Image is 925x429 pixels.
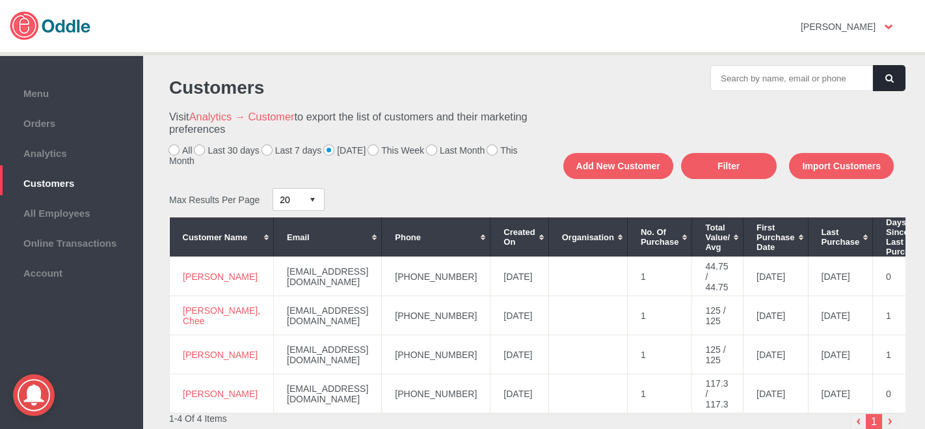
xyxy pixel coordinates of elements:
td: [DATE] [808,374,873,413]
th: Organisation [548,217,627,256]
span: Analytics [7,145,137,159]
label: This Month [169,145,518,166]
td: 44.75 / 44.75 [692,257,744,296]
td: [PHONE_NUMBER] [382,374,490,413]
button: Filter [681,153,777,179]
td: [DATE] [490,335,548,374]
a: [PERSON_NAME] [183,271,258,282]
span: Account [7,264,137,279]
a: [PERSON_NAME] [183,350,258,360]
label: All [169,145,193,156]
th: Created On [490,217,548,256]
h3: Visit to export the list of customers and their marketing preferences [169,111,528,135]
th: Last Purchase [808,217,873,256]
th: Phone [382,217,490,256]
td: [DATE] [490,296,548,335]
th: Customer Name [170,217,274,256]
td: [EMAIL_ADDRESS][DOMAIN_NAME] [274,335,382,374]
td: 1 [627,374,692,413]
td: [PHONE_NUMBER] [382,296,490,335]
span: Max Results Per Page [169,195,260,205]
td: [DATE] [808,335,873,374]
th: Total Value/ Avg [692,217,744,256]
label: [DATE] [324,145,366,156]
button: Add New Customer [563,153,673,179]
span: 1-4 Of 4 Items [169,413,227,424]
label: This Week [368,145,424,156]
button: Import Customers [789,153,894,179]
span: Online Transactions [7,234,137,249]
td: 1 [627,335,692,374]
td: [DATE] [490,374,548,413]
td: 117.3 / 117.3 [692,374,744,413]
td: [EMAIL_ADDRESS][DOMAIN_NAME] [274,296,382,335]
td: [DATE] [808,257,873,296]
label: Last 30 days [194,145,259,156]
td: [DATE] [744,374,809,413]
td: [PHONE_NUMBER] [382,257,490,296]
td: [DATE] [744,296,809,335]
td: [PHONE_NUMBER] [382,335,490,374]
h1: Customers [169,77,528,98]
td: [EMAIL_ADDRESS][DOMAIN_NAME] [274,374,382,413]
span: Orders [7,115,137,129]
td: 1 [627,296,692,335]
td: [DATE] [744,257,809,296]
td: 125 / 125 [692,296,744,335]
th: First Purchase Date [744,217,809,256]
img: user-option-arrow.png [885,25,892,29]
th: Email [274,217,382,256]
td: [EMAIL_ADDRESS][DOMAIN_NAME] [274,257,382,296]
td: [DATE] [744,335,809,374]
input: Search by name, email or phone [710,65,873,91]
span: Customers [7,174,137,189]
label: Last Month [427,145,485,156]
td: [DATE] [490,257,548,296]
strong: [PERSON_NAME] [801,21,876,32]
th: No. of Purchase [627,217,692,256]
span: Menu [7,85,137,99]
td: 1 [627,257,692,296]
a: Analytics → Customer [189,111,295,122]
td: 125 / 125 [692,335,744,374]
a: [PERSON_NAME] [183,389,258,399]
td: [DATE] [808,296,873,335]
span: All Employees [7,204,137,219]
a: [PERSON_NAME], Chee [183,305,260,326]
label: Last 7 days [262,145,322,156]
